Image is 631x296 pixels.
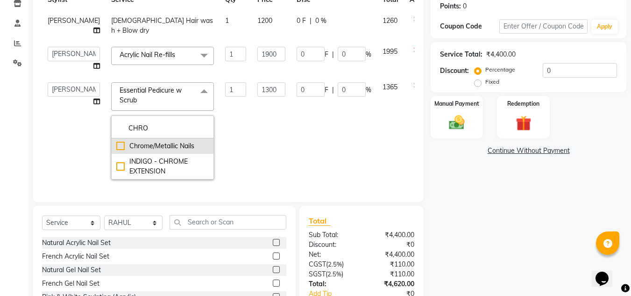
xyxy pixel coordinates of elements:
[444,114,469,131] img: _cash.svg
[175,51,179,59] a: x
[328,260,342,268] span: 2.5%
[48,16,100,25] span: [PERSON_NAME]
[440,66,469,76] div: Discount:
[309,270,326,278] span: SGST
[116,141,209,151] div: Chrome/Metallic Nails
[137,96,141,104] a: x
[310,16,312,26] span: |
[116,157,209,176] div: INDIGO - CHROME EXTENSION
[302,279,362,289] div: Total:
[42,238,111,248] div: Natural Acrylic Nail Set
[362,230,421,240] div: ₹4,400.00
[120,51,175,59] span: Acrylic Nail Re-fills
[366,85,371,95] span: %
[302,260,362,269] div: ( )
[42,265,101,275] div: Natural Gel Nail Set
[309,216,330,226] span: Total
[383,16,397,25] span: 1260
[257,16,272,25] span: 1200
[325,85,328,95] span: F
[362,250,421,260] div: ₹4,400.00
[366,50,371,59] span: %
[111,16,213,35] span: [DEMOGRAPHIC_DATA] Hair wash + Blow dry
[362,269,421,279] div: ₹110.00
[170,215,286,230] input: Search or Scan
[434,100,479,108] label: Manual Payment
[432,146,624,156] a: Continue Without Payment
[315,16,326,26] span: 0 %
[511,114,536,133] img: _gift.svg
[463,1,467,11] div: 0
[440,22,499,31] div: Coupon Code
[486,50,516,59] div: ₹4,400.00
[302,230,362,240] div: Sub Total:
[332,85,334,95] span: |
[302,269,362,279] div: ( )
[362,240,421,250] div: ₹0
[116,123,209,133] input: multiselect-search
[362,279,421,289] div: ₹4,620.00
[297,16,306,26] span: 0 F
[120,86,182,104] span: Essential Pedicure w Scrub
[42,279,99,289] div: French Gel Nail Set
[383,47,397,56] span: 1995
[499,19,588,34] input: Enter Offer / Coupon Code
[302,240,362,250] div: Discount:
[485,65,515,74] label: Percentage
[507,100,539,108] label: Redemption
[332,50,334,59] span: |
[440,50,482,59] div: Service Total:
[592,259,622,287] iframe: chat widget
[485,78,499,86] label: Fixed
[302,250,362,260] div: Net:
[362,260,421,269] div: ₹110.00
[383,83,397,91] span: 1365
[225,16,229,25] span: 1
[591,20,618,34] button: Apply
[327,270,341,278] span: 2.5%
[325,50,328,59] span: F
[42,252,109,261] div: French Acrylic Nail Set
[440,1,461,11] div: Points:
[309,260,326,268] span: CGST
